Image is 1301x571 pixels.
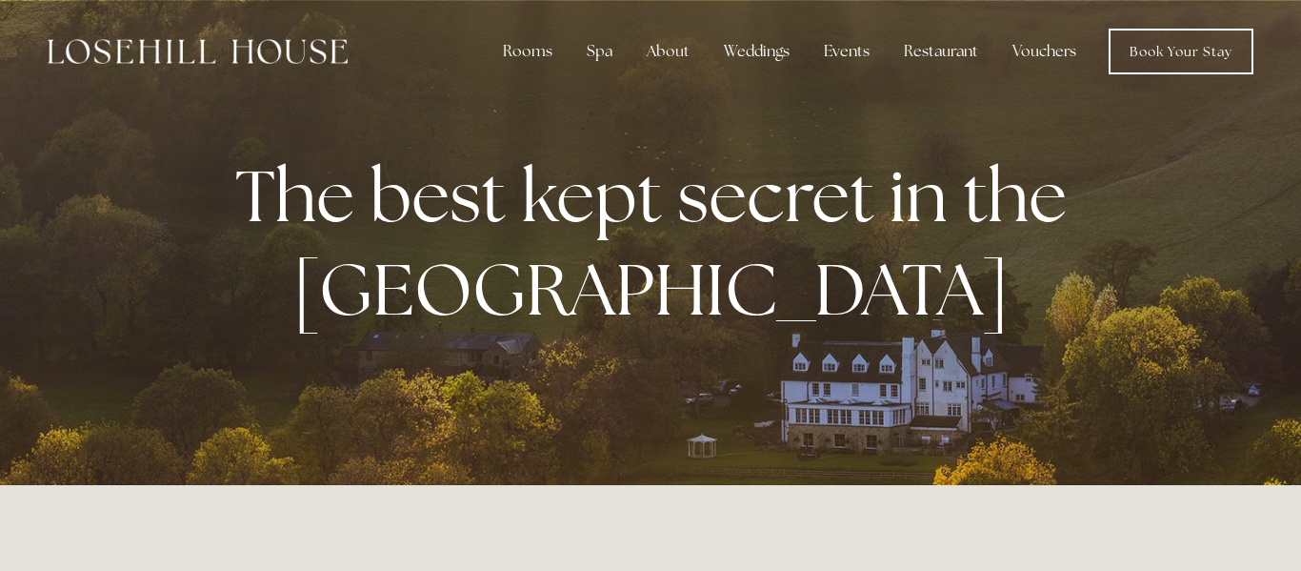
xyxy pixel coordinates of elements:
[571,32,628,71] div: Spa
[997,32,1091,71] a: Vouchers
[709,32,805,71] div: Weddings
[48,39,348,64] img: Losehill House
[235,149,1082,336] strong: The best kept secret in the [GEOGRAPHIC_DATA]
[488,32,568,71] div: Rooms
[1109,29,1253,74] a: Book Your Stay
[809,32,885,71] div: Events
[889,32,993,71] div: Restaurant
[631,32,705,71] div: About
